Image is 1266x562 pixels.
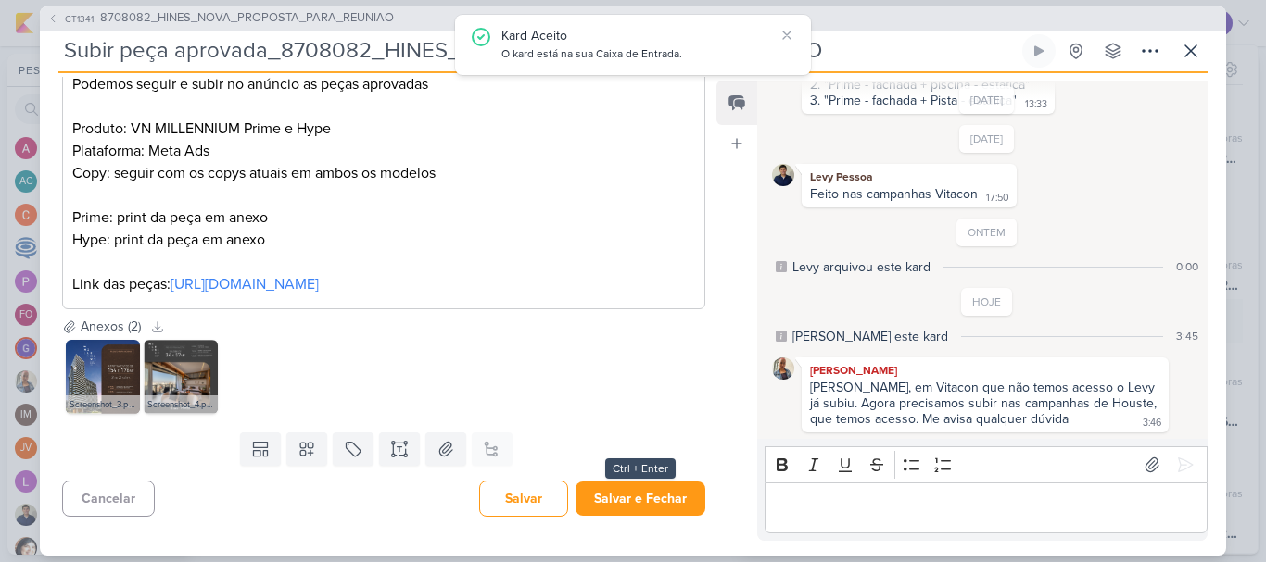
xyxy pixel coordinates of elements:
img: 4TneegFGpeKJBt2J6bV7YtX1bW2FVuKm4xvz2fak.png [144,340,218,414]
div: [PERSON_NAME], em Vitacon que não temos acesso o Levy já subiu. Agora precisamos subir nas campan... [810,380,1160,427]
div: 13:33 [1025,97,1047,112]
div: 2. "Prime - fachada + piscina - estática" [810,77,1046,93]
div: Editor toolbar [765,446,1208,482]
div: 17:50 [986,191,1009,206]
div: O kard está na sua Caixa de Entrada. [501,45,774,64]
div: [PERSON_NAME] [805,361,1165,380]
div: [PERSON_NAME] este kard [792,327,948,346]
div: Kard Aceito [501,26,774,45]
div: 3:46 [1143,416,1161,431]
p: Plataforma: Meta Ads Copy: seguir com os copys atuais em ambos os modelos Prime: print da peça em... [72,140,695,295]
img: Levy Pessoa [772,164,794,186]
div: 3:45 [1176,328,1198,344]
div: Screenshot_3.png [66,395,140,414]
img: SsIuJEqS5zlyXdbSwurAHUUbNNroNEt1izMOjmNa.png [66,340,140,414]
button: Salvar e Fechar [576,481,705,516]
div: Levy Pessoa [805,168,1013,186]
div: Feito nas campanhas Vitacon [810,186,978,202]
div: Ligar relógio [1032,44,1046,58]
div: 3. "Prime - fachada + Pista - estática" [810,93,1017,108]
div: Screenshot_4.png [144,395,218,414]
button: Cancelar [62,481,155,517]
a: [URL][DOMAIN_NAME] [171,275,319,293]
div: Editor editing area: main [62,14,705,309]
div: 0:00 [1176,258,1198,275]
button: Salvar [479,481,568,517]
input: Kard Sem Título [58,34,1019,68]
div: Levy arquivou este kard [792,257,931,277]
div: Ctrl + Enter [605,458,676,479]
img: Iara Santos [772,357,794,380]
div: Editor editing area: main [765,482,1208,533]
div: Anexos (2) [81,317,141,336]
p: Produto: VN MILLENNIUM Prime e Hype [72,118,695,140]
